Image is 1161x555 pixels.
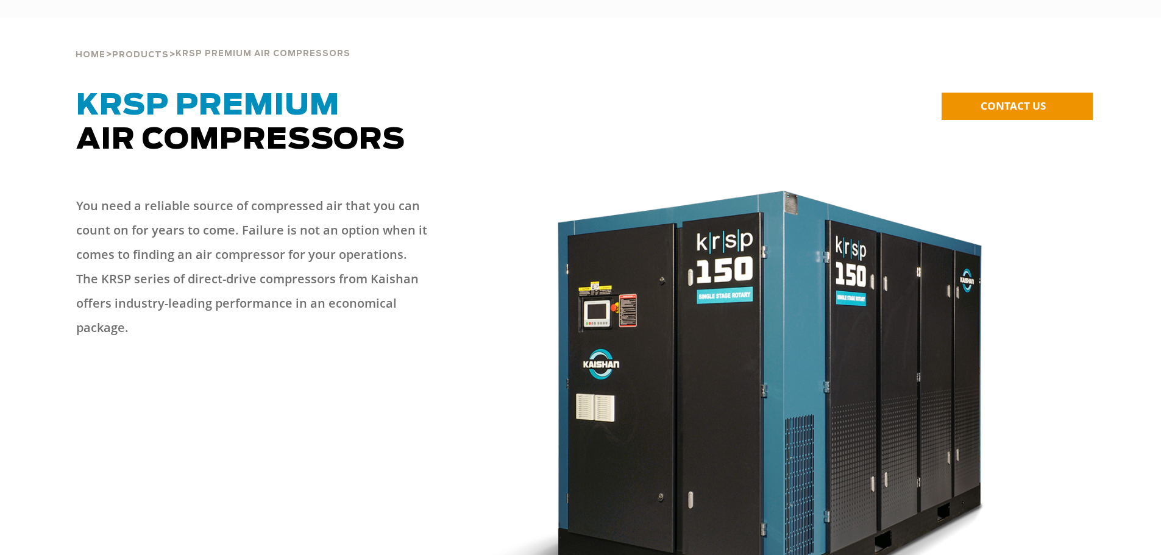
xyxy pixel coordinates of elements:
[76,18,350,65] div: > >
[76,51,105,59] span: Home
[76,91,339,121] span: KRSP Premium
[942,93,1093,120] a: CONTACT US
[981,99,1046,113] span: CONTACT US
[176,50,350,58] span: krsp premium air compressors
[112,51,169,59] span: Products
[112,49,169,60] a: Products
[76,91,405,155] span: Air Compressors
[76,194,430,340] p: You need a reliable source of compressed air that you can count on for years to come. Failure is ...
[76,49,105,60] a: Home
